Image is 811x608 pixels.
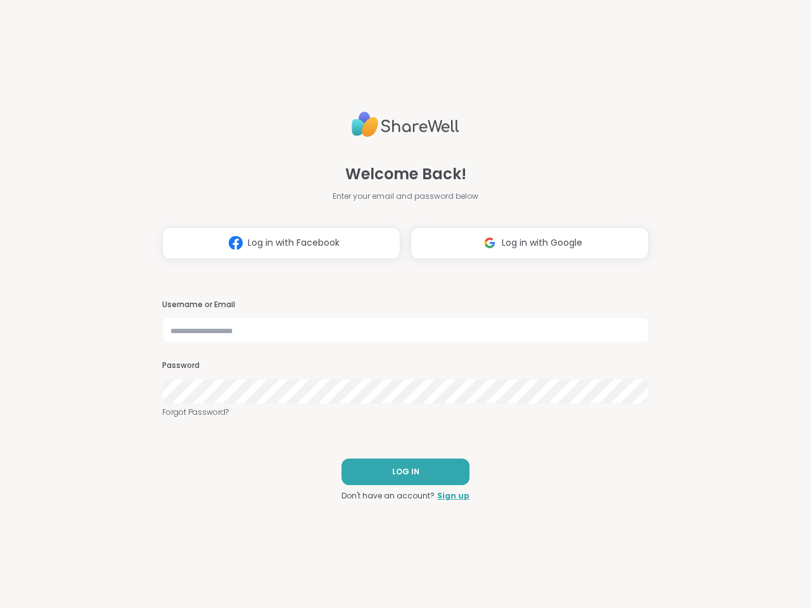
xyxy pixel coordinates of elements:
[162,300,649,310] h3: Username or Email
[411,227,649,259] button: Log in with Google
[333,191,478,202] span: Enter your email and password below
[437,490,469,502] a: Sign up
[224,231,248,255] img: ShareWell Logomark
[502,236,582,250] span: Log in with Google
[345,163,466,186] span: Welcome Back!
[392,466,419,478] span: LOG IN
[162,407,649,418] a: Forgot Password?
[342,459,469,485] button: LOG IN
[162,360,649,371] h3: Password
[162,227,400,259] button: Log in with Facebook
[352,106,459,142] img: ShareWell Logo
[248,236,340,250] span: Log in with Facebook
[342,490,435,502] span: Don't have an account?
[478,231,502,255] img: ShareWell Logomark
